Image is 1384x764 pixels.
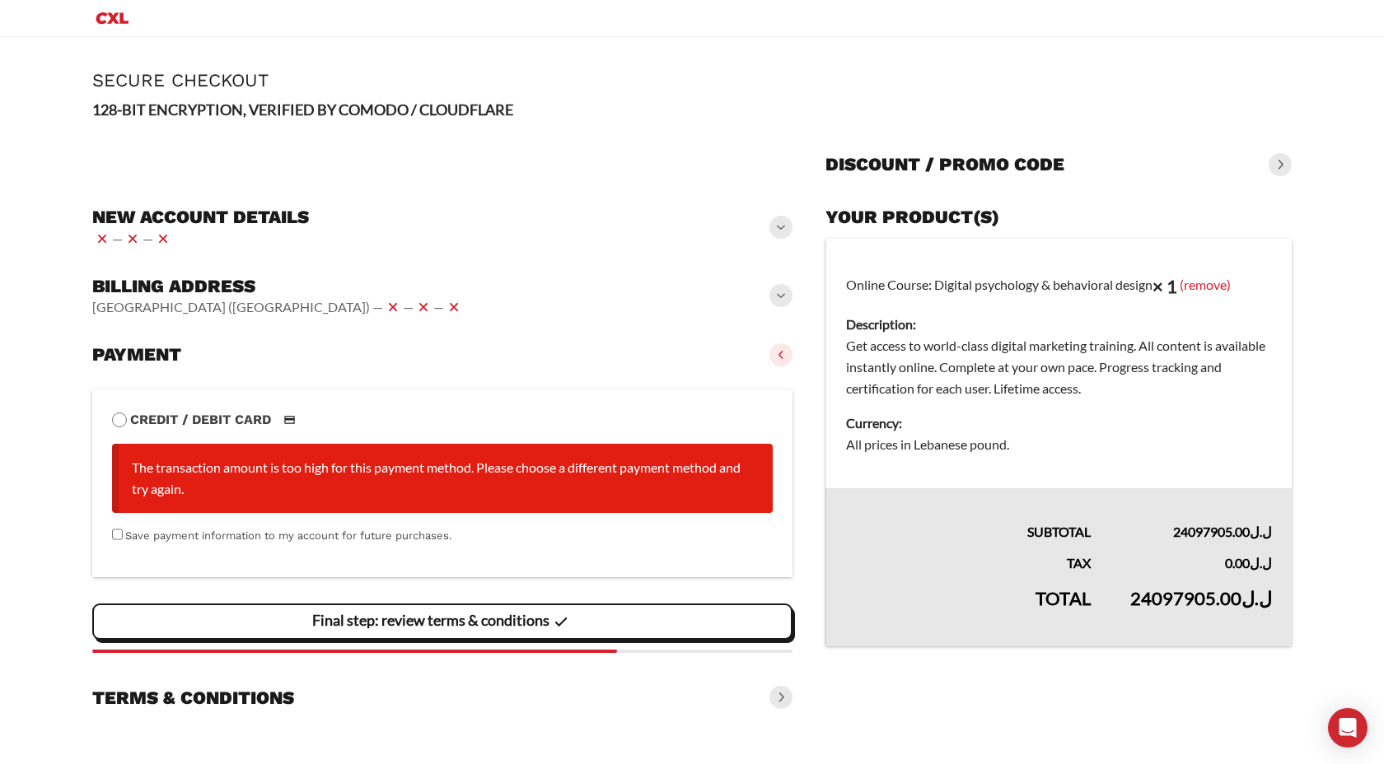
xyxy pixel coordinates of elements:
dt: Description: [846,314,1272,335]
img: Credit / Debit Card [274,410,305,430]
span: ل.ل [1250,524,1272,539]
h3: Discount / promo code [825,153,1064,176]
a: (remove) [1180,276,1231,291]
span: ل.ل [1250,555,1272,571]
dt: Currency: [846,412,1272,434]
bdi: 0.00 [1225,555,1272,571]
h1: Secure Checkout [92,70,1292,91]
dd: Get access to world-class digital marketing training. All content is available instantly online. ... [846,335,1272,399]
div: Open Intercom Messenger [1328,708,1368,748]
th: Tax [825,543,1110,574]
bdi: 24097905.00 [1173,524,1272,539]
h3: New account details [92,206,309,229]
dd: All prices in Lebanese pound. [846,434,1272,455]
bdi: 24097905.00 [1130,587,1272,609]
span: ل.ل [1241,587,1272,609]
vaadin-horizontal-layout: — — [92,229,309,249]
label: Save payment information to my account for future purchases. [125,529,451,542]
vaadin-button: Final step: review terms & conditions [92,603,793,640]
label: Credit / Debit Card [112,409,773,431]
td: Online Course: Digital psychology & behavioral design [825,239,1292,489]
th: Total [825,574,1110,646]
input: Credit / Debit CardCredit / Debit Card [112,412,127,427]
vaadin-horizontal-layout: [GEOGRAPHIC_DATA] ([GEOGRAPHIC_DATA]) — — — [92,297,464,317]
h3: Payment [92,343,181,366]
strong: 128-BIT ENCRYPTION, VERIFIED BY COMODO / CLOUDFLARE [92,100,513,119]
strong: × 1 [1153,275,1177,297]
h3: Billing address [92,275,464,298]
h3: Terms & conditions [92,687,294,710]
th: Subtotal [825,488,1110,543]
li: The transaction amount is too high for this payment method. Please choose a different payment met... [112,444,773,513]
